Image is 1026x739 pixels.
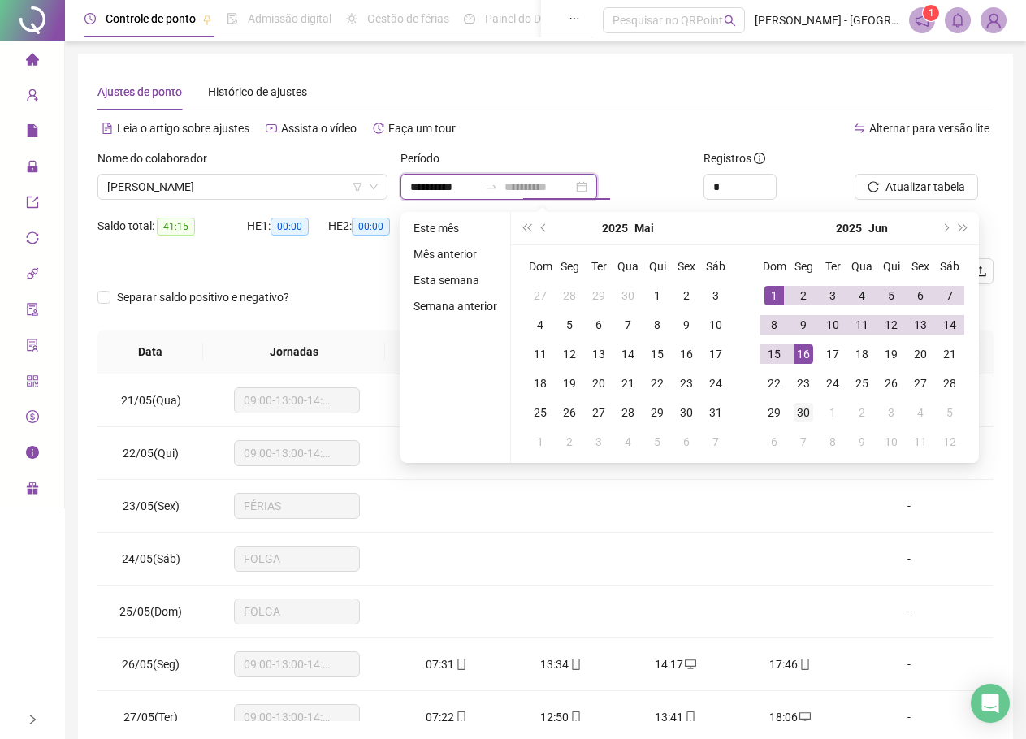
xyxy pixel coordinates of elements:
td: 2025-06-29 [760,398,789,427]
div: 28 [940,374,959,393]
div: Open Intercom Messenger [971,684,1010,723]
span: 00:00 [271,218,309,236]
div: 6 [589,315,608,335]
td: 2025-06-06 [672,427,701,456]
div: 31 [706,403,725,422]
span: sync [26,224,39,257]
th: Ter [818,252,847,281]
div: 13 [911,315,930,335]
div: 12 [940,432,959,452]
div: 7 [706,432,725,452]
td: 2025-06-14 [935,310,964,339]
div: 26 [881,374,901,393]
td: 2025-05-25 [526,398,555,427]
th: Qua [847,252,877,281]
span: youtube [266,123,277,134]
span: to [485,180,498,193]
span: search [724,15,736,27]
div: 4 [530,315,550,335]
span: mobile [683,711,696,723]
div: 12 [881,315,901,335]
div: 3 [881,403,901,422]
td: 2025-06-06 [906,281,935,310]
td: 2025-06-02 [555,427,584,456]
div: 11 [852,315,872,335]
div: 17 [706,344,725,364]
span: Admissão digital [248,12,331,25]
span: user-add [26,81,39,114]
div: 12 [560,344,579,364]
div: 17 [823,344,842,364]
td: 2025-06-03 [584,427,613,456]
td: 2025-06-05 [643,427,672,456]
td: 2025-06-09 [789,310,818,339]
td: 2025-05-03 [701,281,730,310]
span: - [907,711,911,724]
td: 2025-06-12 [877,310,906,339]
span: 41:15 [157,218,195,236]
div: 5 [881,286,901,305]
th: Jornadas [203,330,385,374]
div: 3 [706,286,725,305]
div: 30 [794,403,813,422]
td: 2025-07-11 [906,427,935,456]
span: info-circle [26,439,39,471]
div: 22 [764,374,784,393]
th: Dom [760,252,789,281]
span: reload [868,181,879,192]
td: 2025-06-16 [789,339,818,369]
th: Qui [643,252,672,281]
td: 2025-05-06 [584,310,613,339]
td: 2025-06-26 [877,369,906,398]
span: FÉRIAS [244,494,350,518]
span: solution [26,331,39,364]
div: 20 [589,374,608,393]
div: 24 [823,374,842,393]
div: 25 [852,374,872,393]
label: Nome do colaborador [97,149,218,167]
td: 2025-06-24 [818,369,847,398]
td: 2025-05-04 [526,310,555,339]
span: dashboard [464,13,475,24]
th: Seg [789,252,818,281]
span: Alternar para versão lite [869,122,989,135]
span: mobile [454,711,467,723]
td: 2025-05-23 [672,369,701,398]
span: pushpin [202,15,212,24]
span: 25/05(Dom) [119,605,182,618]
td: 2025-06-18 [847,339,877,369]
div: 7 [794,432,813,452]
li: Este mês [407,218,504,238]
td: 2025-06-03 [818,281,847,310]
div: 4 [618,432,638,452]
td: 2025-05-19 [555,369,584,398]
span: 23/05(Sex) [123,499,180,512]
button: prev-year [535,212,553,244]
td: 2025-06-30 [789,398,818,427]
td: 2025-05-07 [613,310,643,339]
span: mobile [569,711,582,723]
div: 29 [647,403,667,422]
div: 26 [560,403,579,422]
td: 2025-05-26 [555,398,584,427]
div: 24 [706,374,725,393]
span: info-circle [754,153,765,164]
div: 15 [647,344,667,364]
td: 2025-06-07 [935,281,964,310]
div: 2 [794,286,813,305]
div: 8 [823,432,842,452]
span: Atualizar tabela [885,178,965,196]
span: lock [26,153,39,185]
span: 26/05(Seg) [122,658,180,671]
span: 14:17 [655,658,683,671]
div: 3 [589,432,608,452]
td: 2025-05-17 [701,339,730,369]
div: 16 [794,344,813,364]
td: 2025-06-11 [847,310,877,339]
span: 18:06 [769,711,798,724]
span: file-done [227,13,238,24]
span: [PERSON_NAME] - [GEOGRAPHIC_DATA] e Inovação [755,11,899,29]
label: Período [400,149,450,167]
button: month panel [634,212,654,244]
td: 2025-06-27 [906,369,935,398]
